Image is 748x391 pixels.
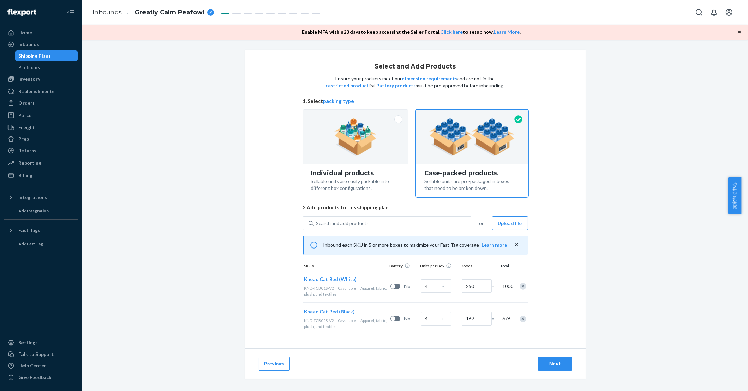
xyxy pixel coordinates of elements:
[722,5,736,19] button: Open account menu
[303,204,528,211] span: 2. Add products to this shipping plan
[304,318,334,323] span: KND-TCB02S-V2
[421,279,451,293] input: Case Quantity
[304,276,357,283] button: Knead Cat Bed (White)
[4,170,78,181] a: Billing
[18,147,36,154] div: Returns
[18,29,32,36] div: Home
[492,315,499,322] span: =
[19,64,40,71] div: Problems
[692,5,706,19] button: Open Search Box
[707,5,721,19] button: Open notifications
[325,75,505,89] p: Ensure your products meet our and are not in the list. must be pre-approved before inbounding.
[520,283,526,290] div: Remove Item
[259,357,290,371] button: Previous
[4,122,78,133] a: Freight
[18,76,40,82] div: Inventory
[421,312,451,326] input: Case Quantity
[304,308,355,315] button: Knead Cat Bed (Black)
[513,241,520,249] button: close
[18,172,32,179] div: Billing
[4,239,78,250] a: Add Fast Tag
[326,82,369,89] button: restricted product
[135,8,204,17] span: Greatly Calm Peafowl
[462,279,492,293] input: Number of boxes
[503,283,509,290] span: 1000
[334,118,377,156] img: individual-pack.facf35554cb0f1810c75b2bd6df2d64e.png
[304,309,355,314] span: Knead Cat Bed (Black)
[64,5,78,19] button: Close Navigation
[520,316,526,322] div: Remove Item
[87,2,219,22] ol: breadcrumbs
[18,208,49,214] div: Add Integration
[404,315,418,322] span: No
[494,29,520,35] a: Learn More
[18,339,38,346] div: Settings
[316,220,369,227] div: Search and add products
[18,374,51,381] div: Give Feedback
[18,112,33,119] div: Parcel
[18,351,54,358] div: Talk to Support
[304,318,387,329] div: Apparel, fabric, plush, and textiles
[303,236,528,255] div: Inbound each SKU in 5 or more boxes to maximize your Fast Tag coverage
[728,177,741,214] button: 卖家帮助中心
[4,206,78,216] a: Add Integration
[311,170,400,177] div: Individual products
[503,315,509,322] span: 676
[303,97,528,105] span: 1. Select
[424,170,519,177] div: Case-packed products
[18,362,46,369] div: Help Center
[419,263,460,270] div: Units per Box
[4,192,78,203] button: Integrations
[18,160,41,166] div: Reporting
[4,349,78,360] a: Talk to Support
[4,27,78,38] a: Home
[4,372,78,383] button: Give Feedback
[492,216,528,230] button: Upload file
[4,74,78,85] a: Inventory
[4,110,78,121] a: Parcel
[441,29,463,35] a: Click here
[19,52,51,59] div: Shipping Plans
[402,75,458,82] button: dimension requirements
[424,177,519,192] div: Sellable units are pre-packaged in boxes that need to be broken down.
[4,97,78,108] a: Orders
[18,124,35,131] div: Freight
[375,63,456,70] h1: Select and Add Products
[492,283,499,290] span: =
[18,241,43,247] div: Add Fast Tag
[7,9,36,16] img: Flexport logo
[15,62,78,73] a: Problems
[338,318,356,323] span: 0 available
[18,88,55,95] div: Replenishments
[338,286,356,291] span: 0 available
[462,312,492,326] input: Number of boxes
[377,82,416,89] button: Battery products
[93,9,122,16] a: Inbounds
[494,263,511,270] div: Total
[4,39,78,50] a: Inbounds
[4,337,78,348] a: Settings
[544,360,566,367] div: Next
[429,118,514,156] img: case-pack.59cecea509d18c883b923b81aeac6d0b.png
[388,263,419,270] div: Battery
[4,360,78,371] a: Help Center
[18,194,47,201] div: Integrations
[4,157,78,168] a: Reporting
[404,283,418,290] span: No
[18,136,29,142] div: Prep
[302,29,521,35] p: Enable MFA within 23 days to keep accessing the Seller Portal. to setup now. .
[304,276,357,282] span: Knead Cat Bed (White)
[323,97,354,105] button: packing type
[15,50,78,61] a: Shipping Plans
[18,41,39,48] div: Inbounds
[311,177,400,192] div: Sellable units are easily packable into different box configurations.
[304,285,387,297] div: Apparel, fabric, plush, and textiles
[538,357,572,371] button: Next
[482,242,507,249] button: Learn more
[4,225,78,236] button: Fast Tags
[4,134,78,145] a: Prep
[4,145,78,156] a: Returns
[479,220,484,227] span: or
[303,263,388,270] div: SKUs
